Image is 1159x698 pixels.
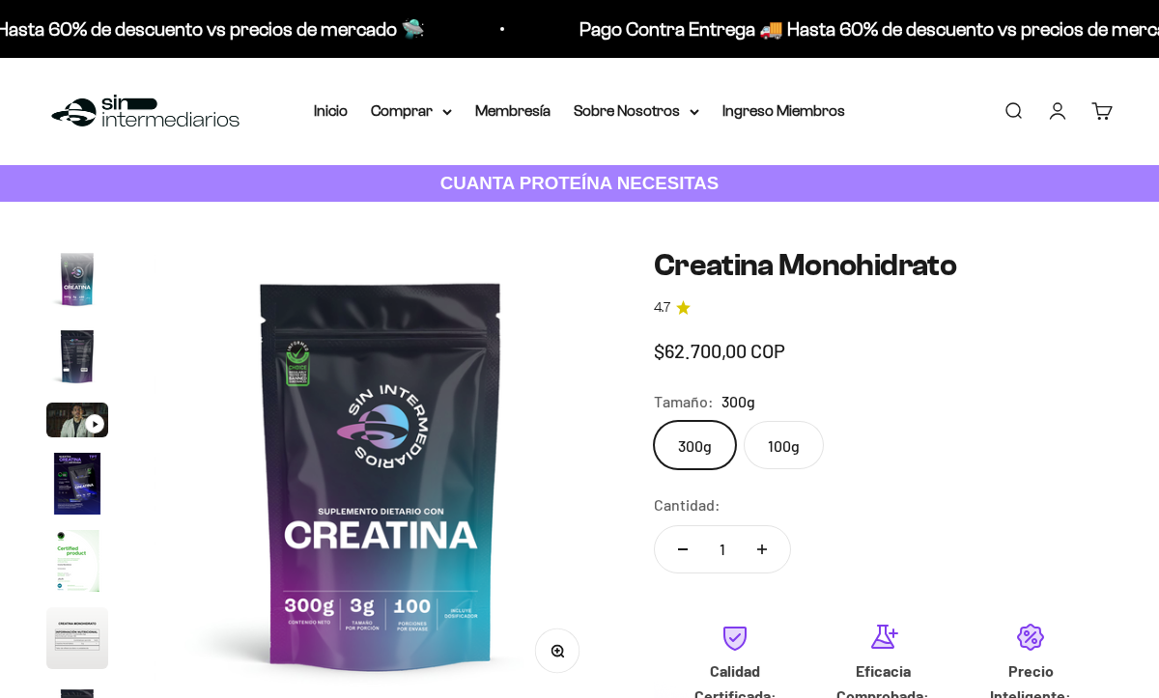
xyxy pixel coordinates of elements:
button: Ir al artículo 1 [46,248,108,316]
img: Creatina Monohidrato [46,325,108,387]
button: Ir al artículo 5 [46,530,108,598]
a: Membresía [475,102,551,119]
a: 4.74.7 de 5.0 estrellas [654,297,1113,319]
button: Ir al artículo 4 [46,453,108,520]
img: Creatina Monohidrato [46,607,108,669]
strong: CUANTA PROTEÍNA NECESITAS [440,173,720,193]
span: 300g [721,389,755,414]
sale-price: $62.700,00 COP [654,335,785,366]
h1: Creatina Monohidrato [654,248,1113,282]
button: Ir al artículo 3 [46,403,108,443]
summary: Sobre Nosotros [574,98,699,124]
img: Creatina Monohidrato [46,248,108,310]
legend: Tamaño: [654,389,714,414]
span: 4.7 [654,297,670,319]
a: Ingreso Miembros [722,102,845,119]
button: Aumentar cantidad [734,526,790,572]
button: Ir al artículo 2 [46,325,108,393]
button: Ir al artículo 6 [46,607,108,675]
img: Creatina Monohidrato [46,530,108,592]
summary: Comprar [371,98,452,124]
label: Cantidad: [654,492,721,517]
button: Reducir cantidad [655,526,711,572]
a: Inicio [314,102,348,119]
img: Creatina Monohidrato [46,453,108,515]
